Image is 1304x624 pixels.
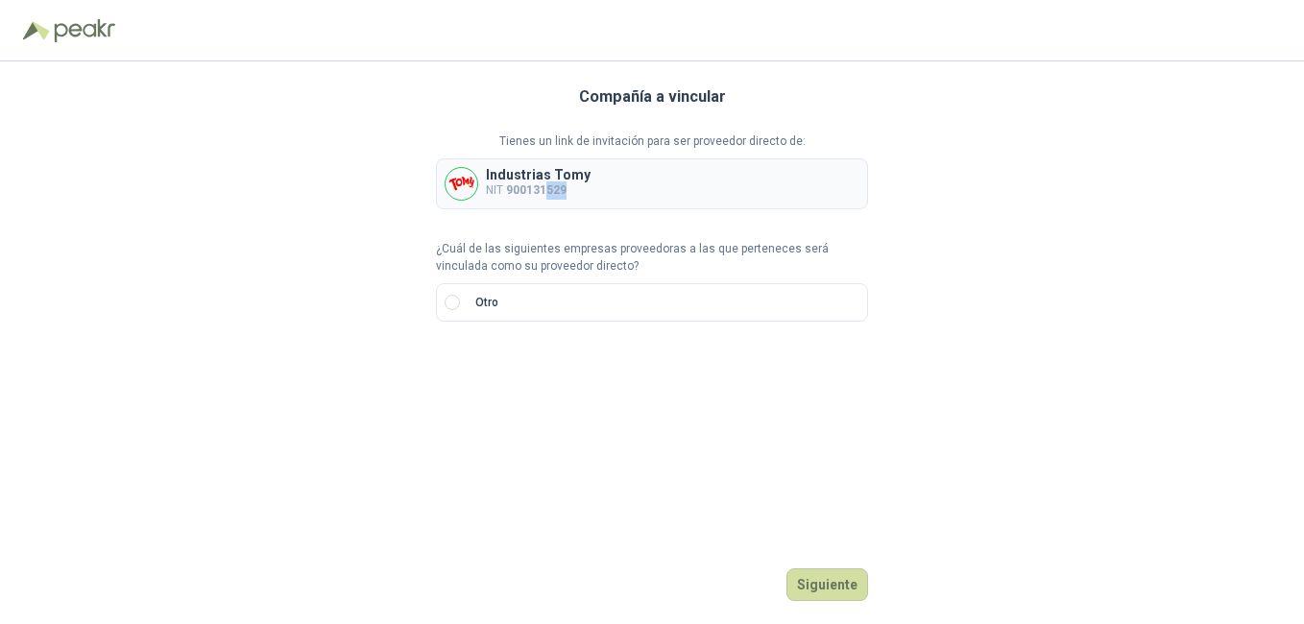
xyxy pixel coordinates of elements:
[486,181,591,200] p: NIT
[23,21,50,40] img: Logo
[506,183,567,197] b: 900131529
[436,240,868,276] p: ¿Cuál de las siguientes empresas proveedoras a las que perteneces será vinculada como su proveedo...
[486,168,591,181] p: Industrias Tomy
[786,568,868,601] button: Siguiente
[54,19,115,42] img: Peakr
[475,294,498,312] p: Otro
[579,84,726,109] h3: Compañía a vincular
[436,132,868,151] p: Tienes un link de invitación para ser proveedor directo de:
[446,168,477,200] img: Company Logo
